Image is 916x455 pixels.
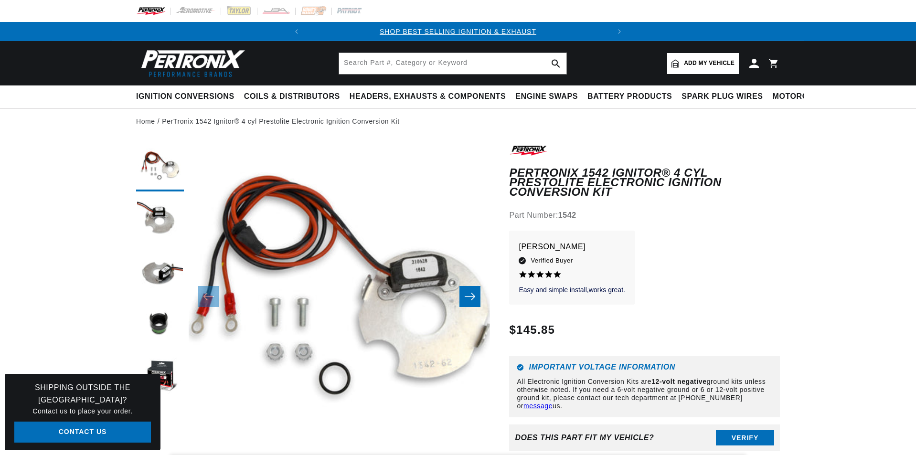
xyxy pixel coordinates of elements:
slideshow-component: Translation missing: en.sections.announcements.announcement_bar [112,22,804,41]
button: Load image 5 in gallery view [136,354,184,402]
h3: Shipping Outside the [GEOGRAPHIC_DATA]? [14,381,151,406]
span: Spark Plug Wires [682,92,763,102]
a: Home [136,116,155,127]
p: Easy and simple install,works great. [519,286,625,295]
div: 1 of 2 [306,26,610,37]
span: Coils & Distributors [244,92,340,102]
button: Load image 3 in gallery view [136,249,184,296]
div: Part Number: [509,209,780,222]
span: Verified Buyer [531,255,573,266]
p: All Electronic Ignition Conversion Kits are ground kits unless otherwise noted. If you need a 6-v... [517,378,772,410]
summary: Coils & Distributors [239,85,345,108]
span: Motorcycle [773,92,830,102]
a: message [523,402,553,410]
input: Search Part #, Category or Keyword [339,53,566,74]
span: Add my vehicle [684,59,735,68]
button: Slide left [198,286,219,307]
span: Engine Swaps [515,92,578,102]
button: Verify [716,430,774,445]
span: $145.85 [509,321,555,339]
summary: Engine Swaps [511,85,583,108]
div: Announcement [306,26,610,37]
button: Slide right [459,286,480,307]
button: Translation missing: en.sections.announcements.next_announcement [610,22,629,41]
a: Contact Us [14,422,151,443]
button: Load image 2 in gallery view [136,196,184,244]
summary: Ignition Conversions [136,85,239,108]
button: Load image 1 in gallery view [136,144,184,191]
strong: 1542 [558,211,576,219]
button: Load image 4 in gallery view [136,301,184,349]
summary: Battery Products [583,85,677,108]
h6: Important Voltage Information [517,364,772,371]
button: Translation missing: en.sections.announcements.previous_announcement [287,22,306,41]
p: [PERSON_NAME] [519,240,625,254]
span: Ignition Conversions [136,92,234,102]
span: Headers, Exhausts & Components [350,92,506,102]
summary: Motorcycle [768,85,834,108]
nav: breadcrumbs [136,116,780,127]
span: Battery Products [587,92,672,102]
p: Contact us to place your order. [14,406,151,416]
h1: PerTronix 1542 Ignitor® 4 cyl Prestolite Electronic Ignition Conversion Kit [509,168,780,197]
a: PerTronix 1542 Ignitor® 4 cyl Prestolite Electronic Ignition Conversion Kit [162,116,400,127]
strong: 12-volt negative [651,378,706,385]
summary: Headers, Exhausts & Components [345,85,511,108]
a: Add my vehicle [667,53,739,74]
img: Pertronix [136,47,246,80]
div: Does This part fit My vehicle? [515,434,654,442]
button: search button [545,53,566,74]
summary: Spark Plug Wires [677,85,767,108]
a: SHOP BEST SELLING IGNITION & EXHAUST [380,28,536,35]
media-gallery: Gallery Viewer [136,144,490,450]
